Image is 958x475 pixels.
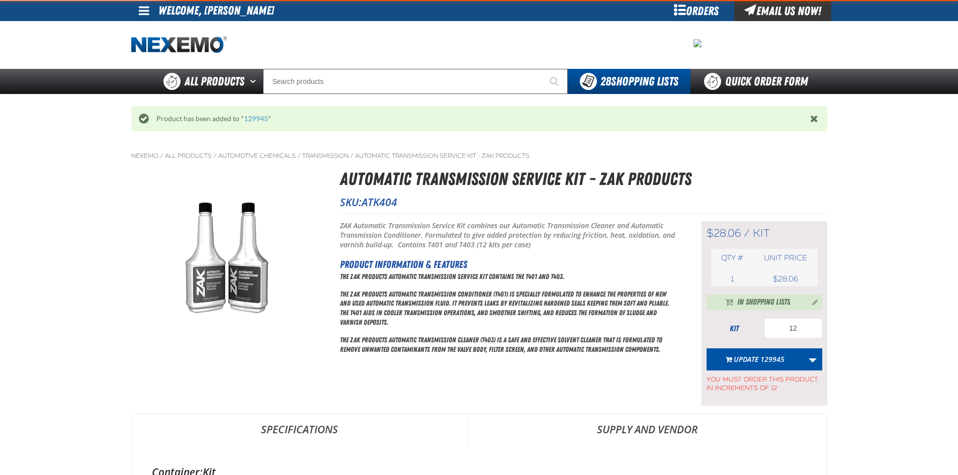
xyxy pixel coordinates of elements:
img: Nexemo logo [131,36,227,54]
p: SKU: [340,195,827,209]
input: Search [263,69,568,94]
strong: 28 [600,74,611,88]
div: kit [707,323,762,334]
h1: Automatic Transmission Service Kit - ZAK Products [340,166,827,193]
th: Qty # [711,249,754,267]
a: More Actions [803,348,822,370]
img: 78e660a0e78809e0bc1a0909468facc3.png [693,39,702,47]
span: 1 [731,274,734,283]
span: / [213,152,217,160]
a: Automotive Chemicals [218,152,296,160]
div: Product has been added to " " [149,114,810,124]
button: Close the Notification [808,111,822,126]
a: All Products [165,152,212,160]
input: Product Quantity [764,318,822,338]
h2: Product Information & Features [340,257,676,272]
nav: Breadcrumbs [131,152,827,160]
span: Shopping Lists [600,74,678,88]
span: / [744,227,750,240]
button: Start Searching [543,69,568,94]
span: / [350,152,354,160]
a: Nexemo [131,152,158,160]
span: $28.06 [707,227,741,240]
span: In Shopping Lists [737,297,790,309]
span: All Products [185,72,244,90]
span: / [297,152,301,160]
a: Home [131,36,227,54]
button: Update 129945 [707,348,804,370]
img: Automatic Transmission Service Kit - ZAK Products [132,186,322,333]
a: 129945 [244,115,268,123]
a: Supply and Vendor [468,414,827,444]
a: Automatic Transmission Service Kit - ZAK Products [355,152,530,160]
a: Quick Order Form [690,69,827,94]
span: / [160,152,163,160]
span: kit [753,227,770,240]
a: Specifications [132,414,467,444]
button: You have 28 Shopping Lists. Open to view details [568,69,690,94]
td: $28.06 [753,272,817,286]
button: Open All Products pages [246,69,263,94]
p: The ZAK Products Automatic Transmission Service Kit contains the T401 and T403. [340,272,676,281]
a: Transmission [302,152,349,160]
th: Unit price [753,249,817,267]
span: ATK404 [362,195,397,209]
p: The ZAK Products Automatic Transmission Cleaner (T403) is a safe and effective solvent cleaner th... [340,335,676,354]
p: ZAK Automatic Transmission Service Kit combines our Automatic Transmission Cleaner and Automatic ... [340,221,676,250]
span: You must order this product in increments of 12 [707,370,822,393]
button: Manage current product in the Shopping List [804,296,820,308]
p: The ZAK Products Automatic Transmission Conditioner (T401) is specially formulated to enhance the... [340,290,676,328]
